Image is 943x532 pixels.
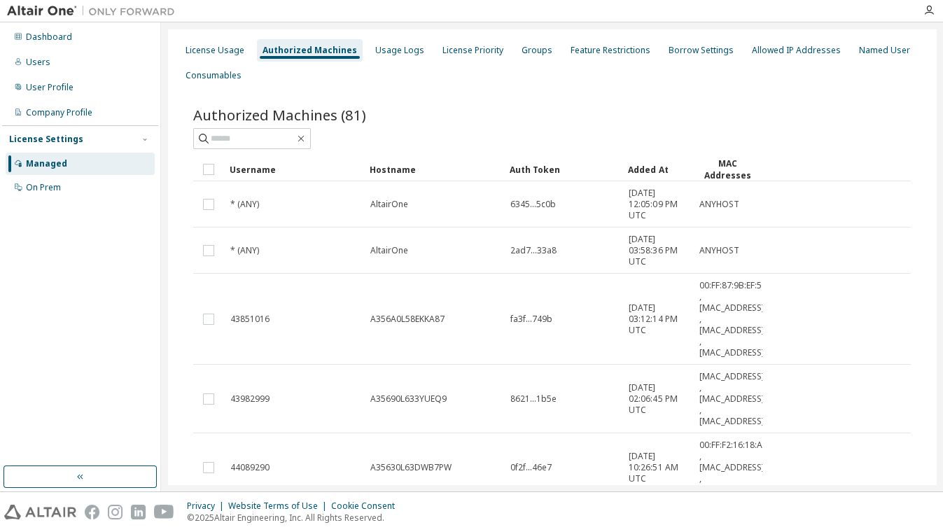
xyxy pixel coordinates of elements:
[230,199,259,210] span: * (ANY)
[26,158,67,169] div: Managed
[442,45,503,56] div: License Priority
[510,462,552,473] span: 0f2f...46e7
[331,500,403,512] div: Cookie Consent
[193,105,366,125] span: Authorized Machines (81)
[154,505,174,519] img: youtube.svg
[510,314,552,325] span: fa3f...749b
[228,500,331,512] div: Website Terms of Use
[370,158,498,181] div: Hostname
[187,512,403,524] p: © 2025 Altair Engineering, Inc. All Rights Reserved.
[131,505,146,519] img: linkedin.svg
[510,199,556,210] span: 6345...5c0b
[230,245,259,256] span: * (ANY)
[698,157,757,181] div: MAC Addresses
[669,45,734,56] div: Borrow Settings
[9,134,83,145] div: License Settings
[26,57,50,68] div: Users
[699,371,764,427] span: [MAC_ADDRESS] , [MAC_ADDRESS] , [MAC_ADDRESS]
[230,462,270,473] span: 44089290
[752,45,841,56] div: Allowed IP Addresses
[370,314,445,325] span: A356A0L58EKKA87
[263,45,357,56] div: Authorized Machines
[859,45,910,56] div: Named User
[186,45,244,56] div: License Usage
[629,188,686,221] span: [DATE] 12:05:09 PM UTC
[699,280,766,358] span: 00:FF:87:9B:EF:57 , [MAC_ADDRESS] , [MAC_ADDRESS] , [MAC_ADDRESS]
[26,182,61,193] div: On Prem
[370,245,408,256] span: AltairOne
[26,107,92,118] div: Company Profile
[699,199,739,210] span: ANYHOST
[629,234,686,267] span: [DATE] 03:58:36 PM UTC
[629,302,686,336] span: [DATE] 03:12:14 PM UTC
[699,440,767,496] span: 00:FF:F2:16:18:A6 , [MAC_ADDRESS] , [MAC_ADDRESS]
[7,4,182,18] img: Altair One
[628,158,687,181] div: Added At
[26,82,74,93] div: User Profile
[4,505,76,519] img: altair_logo.svg
[230,314,270,325] span: 43851016
[370,462,452,473] span: A35630L63DWB7PW
[230,158,358,181] div: Username
[187,500,228,512] div: Privacy
[85,505,99,519] img: facebook.svg
[510,245,557,256] span: 2ad7...33a8
[510,393,557,405] span: 8621...1b5e
[26,31,72,43] div: Dashboard
[186,70,242,81] div: Consumables
[375,45,424,56] div: Usage Logs
[629,451,686,484] span: [DATE] 10:26:51 AM UTC
[370,199,408,210] span: AltairOne
[370,393,447,405] span: A35690L633YUEQ9
[629,382,686,416] span: [DATE] 02:06:45 PM UTC
[230,393,270,405] span: 43982999
[522,45,552,56] div: Groups
[510,158,617,181] div: Auth Token
[699,245,739,256] span: ANYHOST
[108,505,123,519] img: instagram.svg
[571,45,650,56] div: Feature Restrictions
